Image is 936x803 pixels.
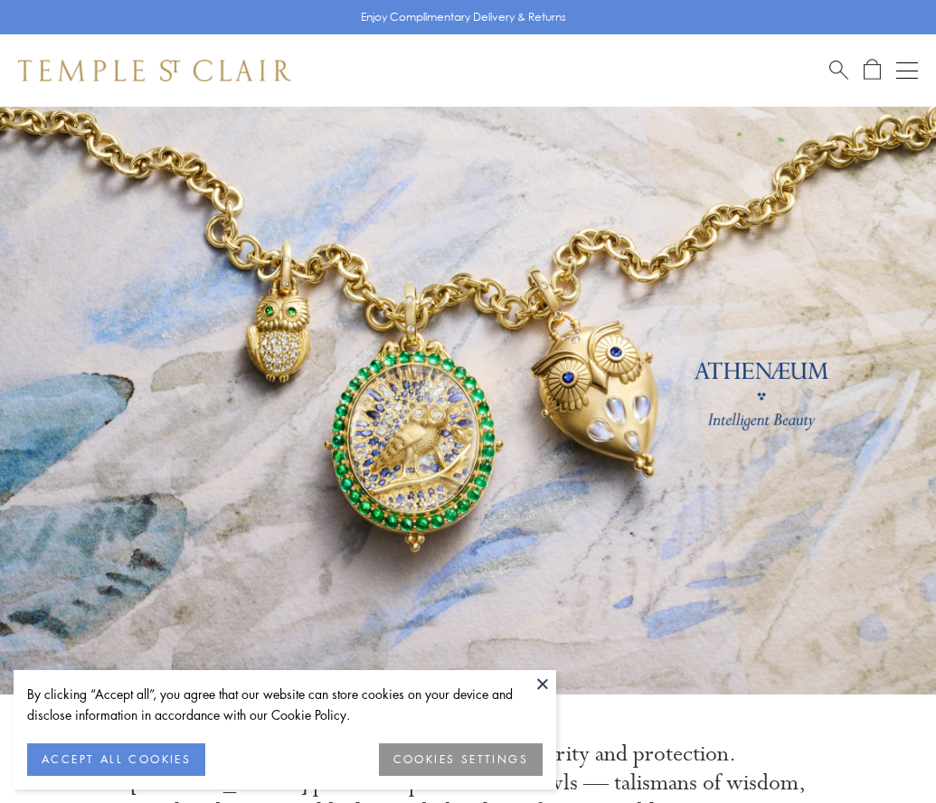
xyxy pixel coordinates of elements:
[379,743,543,776] button: COOKIES SETTINGS
[361,8,566,26] p: Enjoy Complimentary Delivery & Returns
[864,59,881,81] a: Open Shopping Bag
[896,60,918,81] button: Open navigation
[27,684,543,725] div: By clicking “Accept all”, you agree that our website can store cookies on your device and disclos...
[829,59,848,81] a: Search
[18,60,291,81] img: Temple St. Clair
[27,743,205,776] button: ACCEPT ALL COOKIES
